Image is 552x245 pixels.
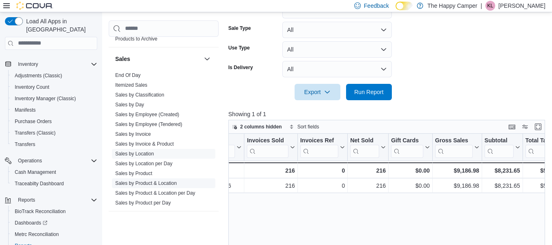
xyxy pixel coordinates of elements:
[8,70,101,81] button: Adjustments (Classic)
[11,94,97,103] span: Inventory Manager (Classic)
[11,105,97,115] span: Manifests
[435,137,479,158] button: Gross Sales
[115,82,147,88] a: Itemized Sales
[520,122,530,132] button: Display options
[435,137,473,158] div: Gross Sales
[11,128,97,138] span: Transfers (Classic)
[396,2,413,10] input: Dark Mode
[427,1,477,11] p: The Happy Camper
[15,220,47,226] span: Dashboards
[228,25,251,31] label: Sale Type
[391,137,423,145] div: Gift Cards
[286,122,322,132] button: Sort fields
[480,1,482,11] p: |
[11,71,65,81] a: Adjustments (Classic)
[8,139,101,150] button: Transfers
[485,137,514,158] div: Subtotal
[200,137,235,145] div: Location
[346,84,392,100] button: Run Report
[391,137,430,158] button: Gift Cards
[247,137,288,158] div: Invoices Sold
[350,137,379,158] div: Net Sold
[247,137,295,158] button: Invoices Sold
[15,107,36,113] span: Manifests
[115,160,172,167] span: Sales by Location per Day
[15,156,97,166] span: Operations
[247,137,288,145] div: Invoices Sold
[229,122,285,132] button: 2 columns hidden
[435,137,473,145] div: Gross Sales
[115,161,172,166] a: Sales by Location per Day
[282,22,392,38] button: All
[11,94,79,103] a: Inventory Manager (Classic)
[435,166,479,175] div: $9,186.98
[299,84,335,100] span: Export
[11,207,97,216] span: BioTrack Reconciliation
[202,218,212,228] button: Taxes
[11,128,59,138] a: Transfers (Classic)
[8,81,101,93] button: Inventory Count
[115,200,171,206] a: Sales by Product per Day
[507,122,517,132] button: Keyboard shortcuts
[15,72,62,79] span: Adjustments (Classic)
[115,36,157,42] span: Products to Archive
[15,95,76,102] span: Inventory Manager (Classic)
[11,117,55,126] a: Purchase Orders
[15,59,41,69] button: Inventory
[200,137,235,158] div: Location
[8,206,101,217] button: BioTrack Reconciliation
[228,45,250,51] label: Use Type
[115,131,151,137] a: Sales by Invoice
[11,139,38,149] a: Transfers
[23,17,97,34] span: Load All Apps in [GEOGRAPHIC_DATA]
[485,137,514,145] div: Subtotal
[354,88,384,96] span: Run Report
[300,137,338,145] div: Invoices Ref
[115,55,201,63] button: Sales
[8,127,101,139] button: Transfers (Classic)
[115,112,179,117] a: Sales by Employee (Created)
[11,229,97,239] span: Metrc Reconciliation
[228,64,253,71] label: Is Delivery
[300,137,345,158] button: Invoices Ref
[115,92,164,98] span: Sales by Classification
[485,166,520,175] div: $8,231.65
[15,169,56,175] span: Cash Management
[11,207,69,216] a: BioTrack Reconciliation
[115,111,179,118] span: Sales by Employee (Created)
[18,197,35,203] span: Reports
[109,70,219,211] div: Sales
[485,1,495,11] div: Krystin Lynch
[115,141,174,147] span: Sales by Invoice & Product
[391,181,430,191] div: $0.00
[11,167,97,177] span: Cash Management
[15,231,59,238] span: Metrc Reconciliation
[15,59,97,69] span: Inventory
[350,137,386,158] button: Net Sold
[115,190,195,196] span: Sales by Product & Location per Day
[115,101,144,108] span: Sales by Day
[282,41,392,58] button: All
[202,54,212,64] button: Sales
[15,156,45,166] button: Operations
[391,166,430,175] div: $0.00
[200,181,241,191] div: 3154 NC-16
[115,121,182,127] a: Sales by Employee (Tendered)
[396,10,396,11] span: Dark Mode
[350,166,386,175] div: 216
[240,124,282,130] span: 2 columns hidden
[115,200,171,206] span: Sales by Product per Day
[2,194,101,206] button: Reports
[11,179,67,189] a: Traceabilty Dashboard
[297,124,319,130] span: Sort fields
[487,1,494,11] span: KL
[8,217,101,229] a: Dashboards
[533,122,543,132] button: Enter fullscreen
[11,218,51,228] a: Dashboards
[228,110,548,118] p: Showing 1 of 1
[115,219,131,227] h3: Taxes
[247,166,295,175] div: 216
